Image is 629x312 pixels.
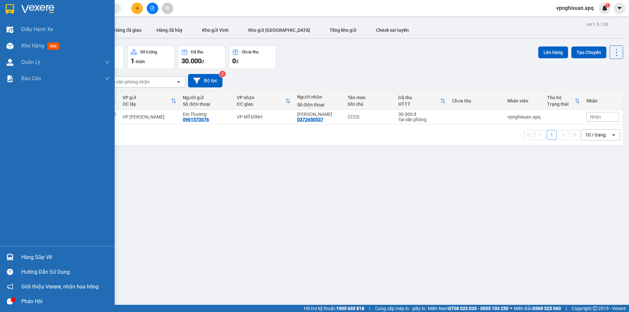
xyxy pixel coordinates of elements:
[150,6,155,10] span: file-add
[21,252,110,262] div: Hàng sắp về
[602,5,608,11] img: icon-new-feature
[336,306,364,311] strong: 1900 633 818
[297,102,341,107] div: Số điện thoại
[201,59,204,64] span: đ
[507,98,541,103] div: Nhân viên
[330,28,356,33] span: Tổng kho gửi
[21,267,110,277] div: Hướng dẫn sử dụng
[297,112,341,117] div: Phan Mai
[586,21,608,28] div: ver 1.8.138
[21,74,41,83] span: Báo cáo
[7,26,13,33] img: warehouse-icon
[452,98,501,103] div: Chưa thu
[7,254,13,261] img: warehouse-icon
[538,46,568,58] button: Lên hàng
[229,46,276,69] button: Chưa thu0đ
[191,50,203,54] div: Đã thu
[123,114,176,119] div: VP [PERSON_NAME]
[10,28,59,50] span: [GEOGRAPHIC_DATA], [GEOGRAPHIC_DATA] ↔ [GEOGRAPHIC_DATA]
[551,4,599,12] span: vpnghixuan.apq
[7,284,13,290] span: notification
[6,4,14,14] img: logo-vxr
[376,28,409,33] span: Check sai tuyến
[547,130,557,140] button: 1
[398,95,440,100] div: Đã thu
[237,101,285,107] div: ĐC giao
[105,76,110,81] span: down
[237,114,291,119] div: VP MỸ ĐÌNH
[590,114,601,119] span: Nhãn
[398,101,440,107] div: HTTT
[375,305,426,312] span: Cung cấp máy in - giấy in:
[605,3,610,8] sup: 1
[202,28,229,33] span: Kho gửi Vinh
[183,117,209,122] div: 0961573076
[21,58,40,66] span: Quản Lý
[234,92,294,110] th: Toggle SortBy
[3,35,10,68] img: logo
[135,6,140,10] span: plus
[109,22,147,38] button: Hàng đã giao
[131,3,143,14] button: plus
[297,94,341,100] div: Người nhận
[178,46,225,69] button: Đã thu30.000đ
[176,79,181,84] svg: open
[7,43,13,49] img: warehouse-icon
[348,95,391,100] div: Tên món
[48,43,59,50] span: mới
[123,95,171,100] div: VP gửi
[242,50,258,54] div: Chưa thu
[183,112,230,117] div: Em Thương
[547,101,575,107] div: Trạng thái
[7,298,13,304] span: message
[7,269,13,275] span: question-circle
[219,71,226,77] sup: 2
[514,305,561,312] span: Miền Bắc
[428,305,508,312] span: Miền Nam
[586,98,619,103] div: Nhãn
[593,306,597,311] span: copyright
[147,3,158,14] button: file-add
[369,305,370,312] span: |
[606,3,609,8] span: 1
[571,46,606,58] button: Tạo Chuyến
[585,132,606,138] div: 10 / trang
[236,59,238,64] span: đ
[123,101,171,107] div: ĐC lấy
[157,28,182,33] span: Hàng đã hủy
[162,3,173,14] button: aim
[21,283,99,291] span: Giới thiệu Vexere, nhận hoa hồng
[11,5,58,27] strong: CHUYỂN PHÁT NHANH AN PHÚ QUÝ
[448,306,508,311] strong: 0708 023 035 - 0935 103 250
[614,3,625,14] button: caret-down
[119,92,180,110] th: Toggle SortBy
[611,132,616,138] svg: open
[7,59,13,66] img: warehouse-icon
[566,305,567,312] span: |
[297,117,323,122] div: 0372650537
[510,307,512,310] span: ⚪️
[165,6,170,10] span: aim
[507,114,541,119] div: vpnghixuan.apq
[547,95,575,100] div: Thu hộ
[398,112,446,117] div: 30.000 đ
[304,305,364,312] span: Hỗ trợ kỹ thuật:
[140,50,157,54] div: Số lượng
[188,74,222,87] button: Bộ lọc
[105,79,150,85] div: Chọn văn phòng nhận
[105,60,110,65] span: down
[237,95,285,100] div: VP nhận
[7,75,13,82] img: solution-icon
[617,5,622,11] span: caret-down
[183,101,230,107] div: Số điện thoại
[183,95,230,100] div: Người gửi
[21,43,44,49] span: Kho hàng
[544,92,583,110] th: Toggle SortBy
[181,57,201,65] span: 30.000
[127,46,175,69] button: Số lượng1món
[232,57,236,65] span: 0
[21,25,53,33] span: Điều hành xe
[533,306,561,311] strong: 0369 525 060
[395,92,449,110] th: Toggle SortBy
[398,117,446,122] div: Tại văn phòng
